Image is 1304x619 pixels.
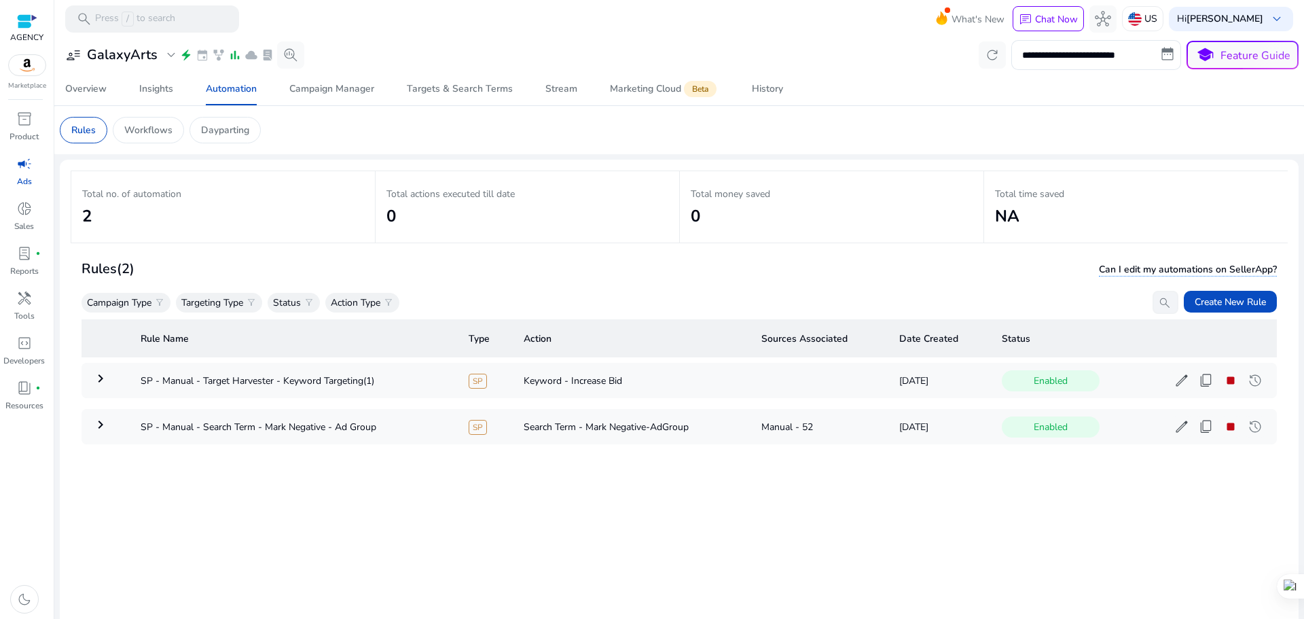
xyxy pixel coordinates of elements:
p: US [1144,7,1157,31]
span: fiber_manual_record [35,251,41,256]
span: stop [1222,372,1239,389]
p: Developers [3,355,45,367]
button: search_insights [277,41,304,69]
span: SP [469,420,487,435]
th: Rule Name [130,319,458,357]
p: Marketplace [8,81,46,91]
th: Sources Associated [750,319,888,357]
td: SP - Manual - Target Harvester - Keyword Targeting(1) [130,363,458,398]
span: history [1247,372,1263,389]
div: Marketing Cloud [610,84,719,94]
span: lab_profile [16,245,33,262]
td: [DATE] [888,363,992,398]
span: filter_alt [154,297,165,308]
p: Press to search [95,12,175,26]
span: electric_bolt [179,48,193,62]
p: Tools [14,310,35,322]
div: Stream [545,84,577,94]
td: Keyword - Increase Bid [513,363,750,398]
button: history [1244,370,1266,391]
p: Chat Now [1035,13,1078,26]
th: Type [458,319,512,357]
p: Total money saved [691,187,973,201]
span: code_blocks [16,335,33,351]
p: Total no. of automation [82,187,364,201]
span: Enabled [1002,370,1100,391]
button: edit [1171,370,1193,391]
button: history [1244,416,1266,438]
span: content_copy [1198,372,1214,389]
p: Total actions executed till date [386,187,668,201]
span: event [196,48,209,62]
span: fiber_manual_record [35,385,41,391]
span: lab_profile [261,48,274,62]
span: What's New [952,7,1004,31]
p: Feature Guide [1220,48,1290,64]
button: schoolFeature Guide [1187,41,1299,69]
span: handyman [16,290,33,306]
span: search [76,11,92,27]
div: History [752,84,783,94]
span: Can I edit my automations on SellerApp? [1099,263,1277,277]
p: Targeting Type [181,296,243,310]
p: Hi [1177,14,1263,24]
td: Search Term - Mark Negative-AdGroup [513,409,750,444]
span: book_4 [16,380,33,396]
span: campaign [16,156,33,172]
div: Campaign Manager [289,84,374,94]
th: Action [513,319,750,357]
button: content_copy [1195,416,1217,438]
p: Workflows [124,123,173,137]
span: filter_alt [246,297,257,308]
span: stop [1222,419,1239,435]
p: Action Type [331,296,380,310]
p: Sales [14,220,34,232]
h2: NA [995,207,1277,226]
span: inventory_2 [16,111,33,127]
span: bar_chart [228,48,242,62]
button: Create New Rule [1184,291,1277,313]
h2: 0 [386,207,668,226]
span: SP [469,374,487,389]
p: Resources [5,400,43,412]
p: Total time saved [995,187,1277,201]
span: Beta [684,81,717,97]
span: edit [1174,419,1190,435]
span: content_copy [1198,419,1214,435]
p: Status [273,296,301,310]
button: stop [1220,416,1242,438]
button: chatChat Now [1013,6,1084,32]
h3: GalaxyArts [87,47,158,63]
mat-icon: keyboard_arrow_right [92,417,109,433]
span: user_attributes [65,47,81,63]
span: edit [1174,372,1190,389]
div: Overview [65,84,107,94]
span: expand_more [163,47,179,63]
span: / [122,12,134,26]
p: Ads [17,175,32,188]
td: [DATE] [888,409,992,444]
p: AGENCY [10,31,43,43]
span: dark_mode [16,591,33,607]
b: [PERSON_NAME] [1187,12,1263,25]
div: Automation [206,84,257,94]
div: Insights [139,84,173,94]
p: Reports [10,265,39,277]
h2: 2 [82,207,364,226]
div: Targets & Search Terms [407,84,513,94]
span: chat [1019,13,1032,26]
span: school [1195,46,1215,65]
h3: Rules (2) [81,261,134,277]
p: Campaign Type [87,296,151,310]
span: family_history [212,48,225,62]
button: stop [1220,370,1242,391]
td: SP - Manual - Search Term - Mark Negative - Ad Group [130,409,458,444]
span: search [1158,296,1172,310]
img: us.svg [1128,12,1142,26]
th: Date Created [888,319,992,357]
img: amazon.svg [9,55,46,75]
span: filter_alt [383,297,394,308]
span: filter_alt [304,297,314,308]
button: edit [1171,416,1193,438]
span: refresh [984,47,1000,63]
